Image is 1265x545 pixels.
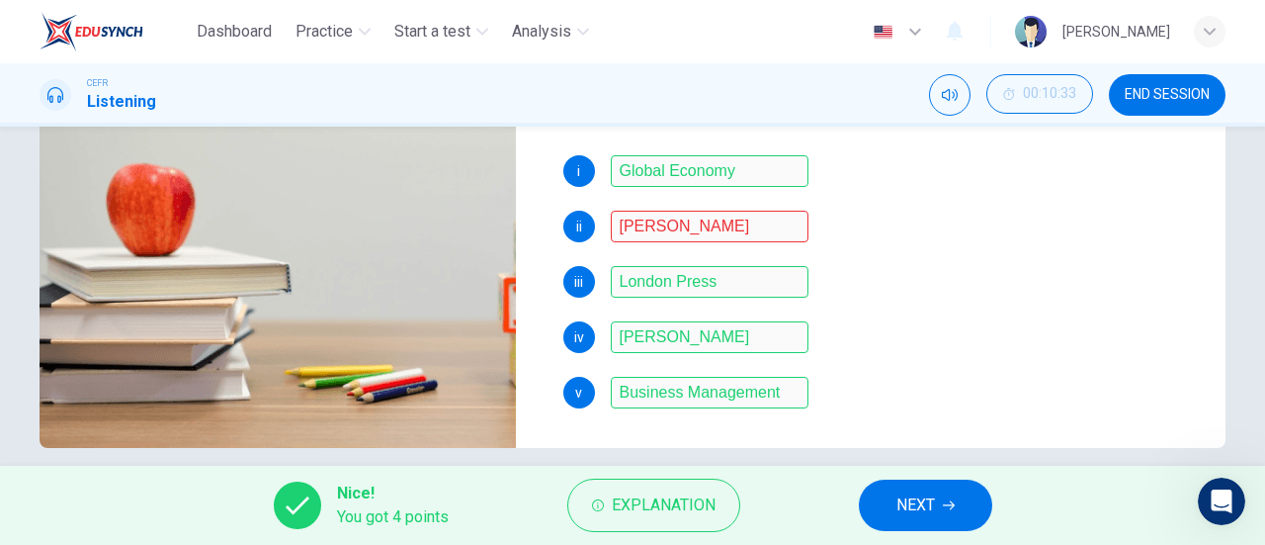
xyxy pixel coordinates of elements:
div: [PERSON_NAME] [1062,20,1170,44]
button: Practice [288,14,379,49]
span: i [577,164,580,178]
button: Emoji picker [31,394,46,409]
span: Analysis [512,20,571,44]
button: Start a test [386,14,496,49]
span: You got 4 points [337,505,449,529]
textarea: Message… [17,352,379,386]
button: Gif picker [62,394,78,409]
span: Start a test [394,20,470,44]
div: hello. i'd like to ask, can i write more than 150 words for writing? [71,92,379,154]
input: London Press [611,266,808,298]
input: Global Economy [611,155,808,187]
img: EduSynch logo [40,12,143,51]
span: 00:10:33 [1023,86,1076,102]
span: CEFR [87,76,108,90]
span: Dashboard [197,20,272,44]
button: Explanation [567,479,740,532]
input: Business Management [611,377,808,409]
h1: Listening [87,90,156,114]
div: NUR says… [16,92,379,170]
div: [DATE] [16,65,379,92]
button: Analysis [504,14,597,49]
input: William Hanna [611,321,808,353]
div: Close [347,8,382,44]
div: Hide [986,74,1093,116]
span: v [575,386,582,400]
div: Yes, you can write more than 150 words for the writing section. The 150 words is listed as the "m... [16,171,379,399]
button: Home [309,8,347,45]
a: EduSynch logo [40,12,189,51]
img: Profile image for Fin [56,11,88,43]
span: iii [574,275,583,289]
span: END SESSION [1125,87,1210,103]
button: go back [13,8,50,45]
span: Practice [295,20,353,44]
span: Explanation [612,492,716,519]
button: Send a message… [339,386,371,417]
h1: Fin [96,19,120,34]
img: Profile picture [1015,16,1047,47]
div: Fin says… [16,171,379,401]
button: Dashboard [189,14,280,49]
button: Upload attachment [94,394,110,409]
div: The writing section gives you 20 minutes to complete one essay based on a prompt asking for your ... [32,270,364,387]
span: Nice! [337,482,449,505]
button: NEXT [859,480,992,531]
input: Victoria Smith [611,211,808,242]
button: Scroll to bottom [181,307,214,340]
button: END SESSION [1109,74,1225,116]
a: Source reference 10432897: [144,243,160,259]
div: hello. i'd like to ask, can i write more than 150 words for writing? [87,104,364,142]
div: Mute [929,74,970,116]
span: iv [574,330,584,344]
button: 00:10:33 [986,74,1093,114]
span: ii [576,220,582,233]
span: NEXT [896,492,935,519]
div: Yes, you can write more than 150 words for the writing section. The 150 words is listed as the "m... [32,183,364,260]
img: en [871,25,895,40]
iframe: Intercom live chat [1198,478,1245,525]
